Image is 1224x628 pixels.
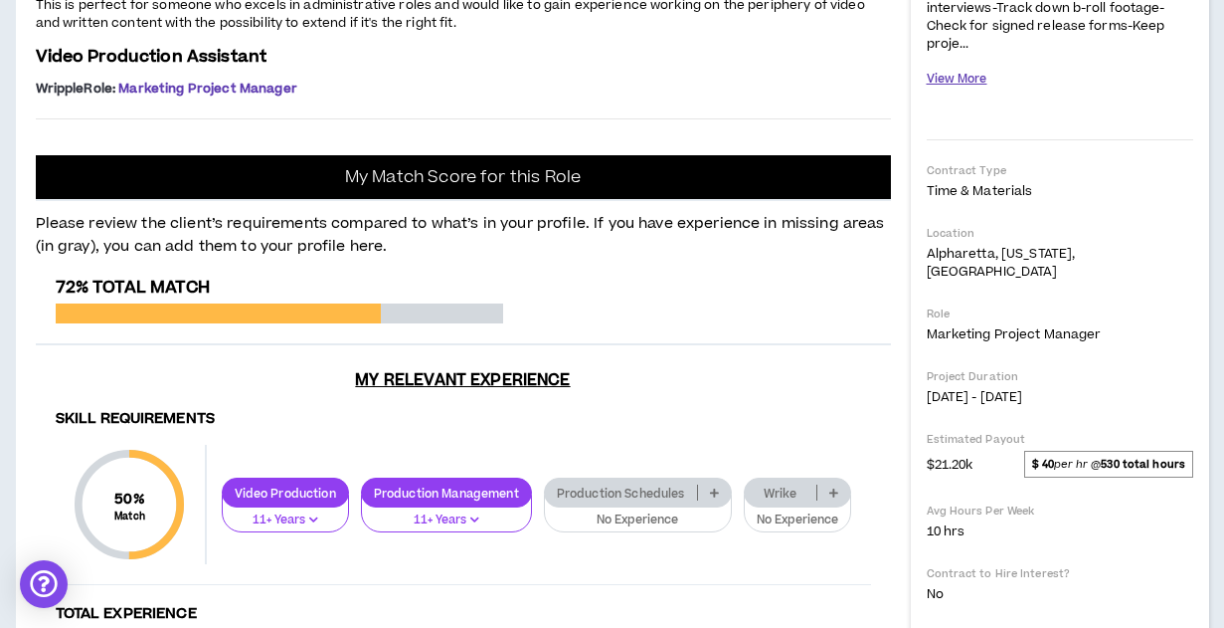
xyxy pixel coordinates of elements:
[927,182,1193,200] p: Time & Materials
[361,495,532,532] button: 11+ Years
[56,410,871,429] h4: Skill Requirements
[20,560,68,608] div: Open Intercom Messenger
[1032,457,1054,472] strong: $ 40
[374,512,519,529] p: 11+ Years
[1024,451,1192,477] span: per hr @
[36,370,891,390] h3: My Relevant Experience
[757,512,838,529] p: No Experience
[927,566,1193,581] p: Contract to Hire Interest?
[744,495,851,532] button: No Experience
[927,163,1193,178] p: Contract Type
[222,495,349,532] button: 11+ Years
[927,245,1193,281] p: Alpharetta, [US_STATE], [GEOGRAPHIC_DATA]
[36,201,891,258] p: Please review the client’s requirements compared to what’s in your profile. If you have experienc...
[557,512,719,529] p: No Experience
[544,495,732,532] button: No Experience
[927,325,1102,343] span: Marketing Project Manager
[927,62,987,97] button: View More
[114,489,145,510] span: 50 %
[362,486,531,501] p: Production Management
[927,369,1193,384] p: Project Duration
[36,45,267,69] span: Video Production Assistant
[345,167,581,187] p: My Match Score for this Role
[745,486,816,501] p: Wrike
[118,80,297,98] span: Marketing Project Manager
[56,605,871,624] h4: Total Experience
[223,486,348,501] p: Video Production
[1101,457,1185,472] strong: 530 total hours
[927,585,1193,603] p: No
[235,512,336,529] p: 11+ Years
[545,486,697,501] p: Production Schedules
[927,432,1193,447] p: Estimated Payout
[927,504,1193,519] p: Avg Hours Per Week
[927,226,1193,241] p: Location
[927,452,973,476] span: $21.20k
[36,80,116,98] span: Wripple Role :
[56,276,210,300] span: 72% Total Match
[927,307,1193,321] p: Role
[114,510,145,523] small: Match
[927,388,1193,406] p: [DATE] - [DATE]
[927,523,1193,540] p: 10 hrs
